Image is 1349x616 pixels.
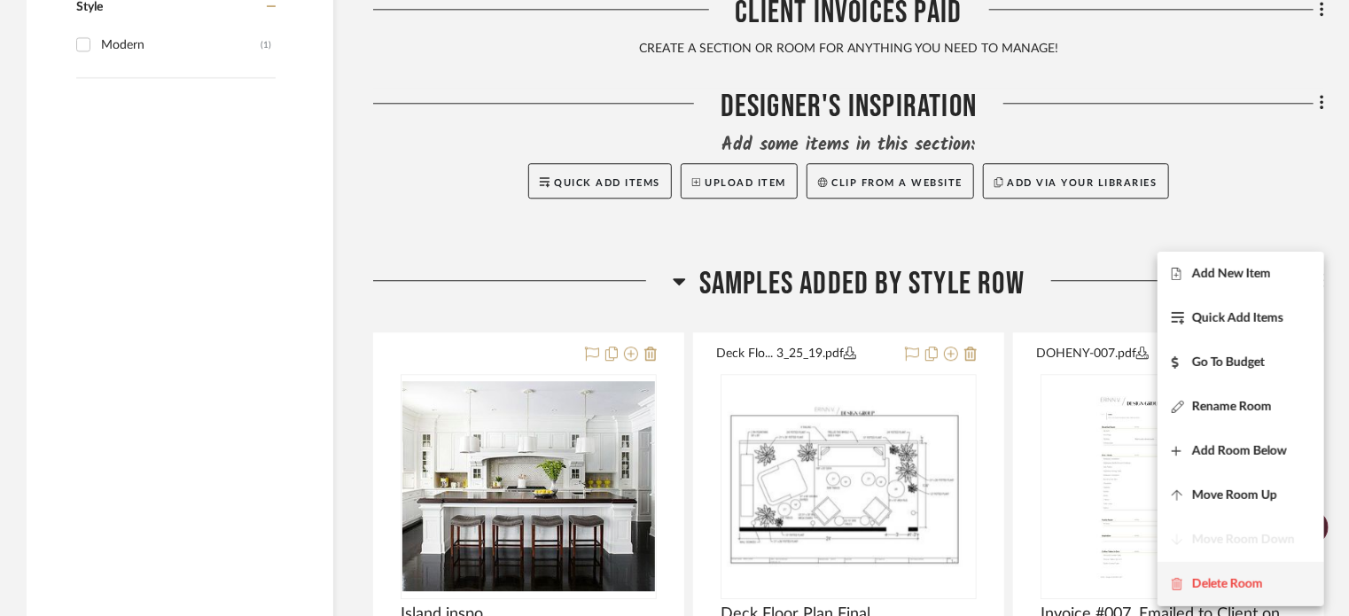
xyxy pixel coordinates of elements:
span: Go To Budget [1192,355,1265,370]
span: Add Room Below [1192,443,1287,458]
span: Delete Room [1192,576,1263,591]
span: Move Room Up [1192,487,1277,503]
span: Quick Add Items [1192,310,1283,325]
span: Rename Room [1192,399,1272,414]
span: Add New Item [1192,266,1271,281]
